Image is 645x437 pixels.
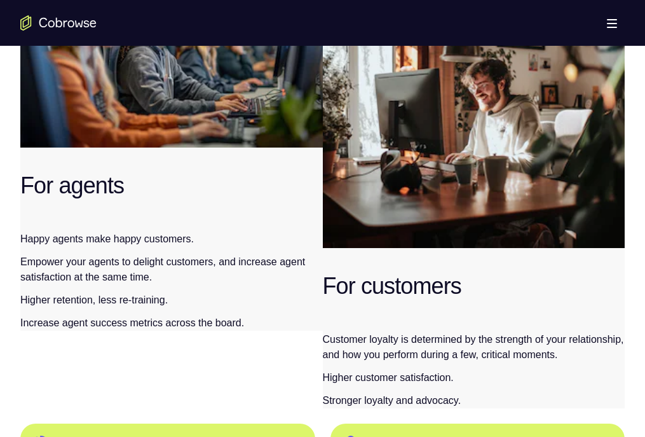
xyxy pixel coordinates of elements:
[20,293,323,308] li: Higher retention, less re-training.
[323,332,625,363] p: Customer loyalty is determined by the strength of your relationship, and how you perform during a...
[323,393,625,408] li: Stronger loyalty and advocacy.
[323,271,625,302] h3: For customers
[20,316,323,331] li: Increase agent success metrics across the board.
[20,15,97,31] a: Go to the home page
[20,170,323,201] h3: For agents
[20,254,323,285] li: Empower your agents to delight customers, and increase agent satisfaction at the same time.
[323,370,625,385] li: Higher customer satisfaction.
[20,232,323,247] p: Happy agents make happy customers.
